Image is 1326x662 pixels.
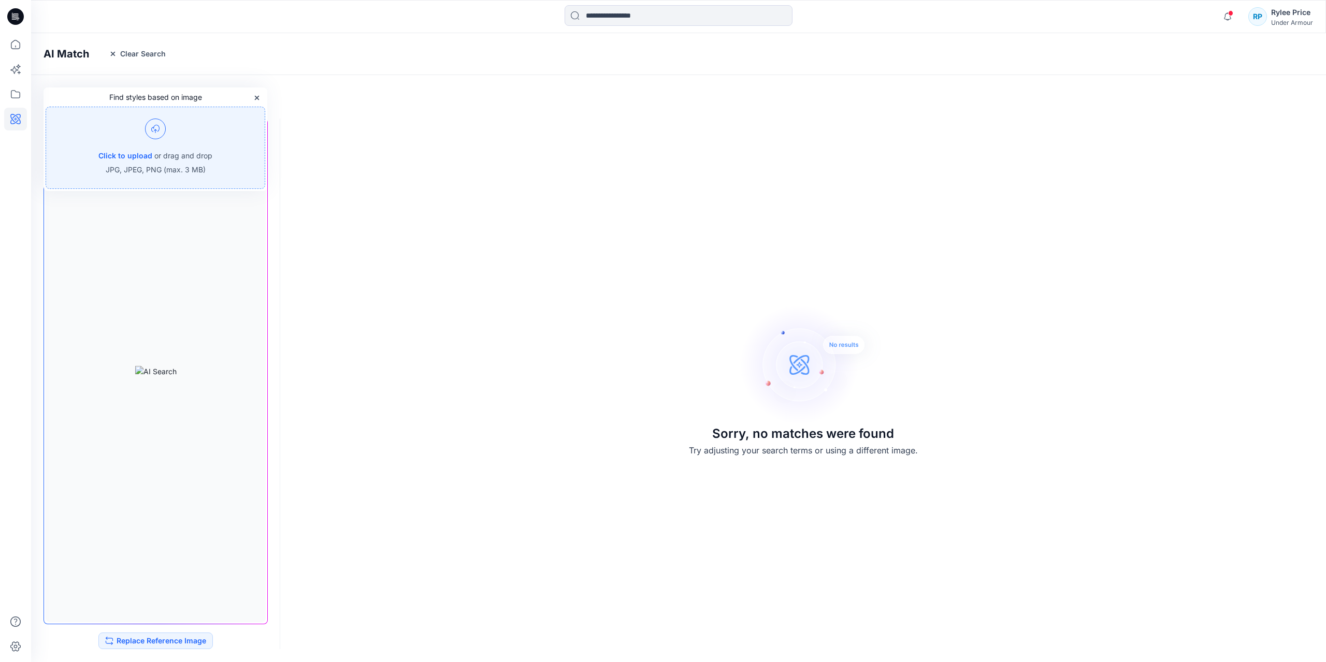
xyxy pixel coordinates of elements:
[98,632,213,649] button: Replace Reference Image
[102,46,172,62] button: Clear Search
[689,444,918,457] p: Try adjusting your search terms or using a different image.
[154,150,212,162] p: or drag and drop
[145,119,166,139] img: AI Search Upload Image
[135,366,177,377] img: AI Search
[1271,6,1313,19] div: Rylee Price
[106,164,206,175] p: JPG, JPEG, PNG (max. 3 MB)
[44,48,89,60] h4: AI Match
[98,150,152,162] button: Click to upload
[1248,7,1267,26] div: RP
[109,92,202,102] p: Find styles based on image
[1271,19,1313,26] div: Under Armour
[712,426,894,441] h3: Sorry, no matches were found
[739,302,884,426] img: Sorry, no matches were found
